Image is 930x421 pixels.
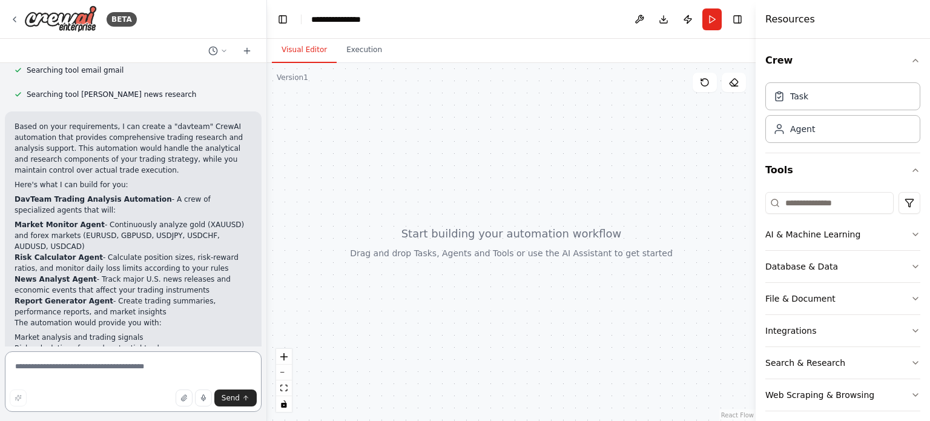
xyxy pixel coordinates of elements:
div: Version 1 [277,73,308,82]
nav: breadcrumb [311,13,372,25]
div: Agent [790,123,815,135]
div: Web Scraping & Browsing [765,389,874,401]
button: Visual Editor [272,38,337,63]
button: toggle interactivity [276,396,292,412]
li: Market analysis and trading signals [15,332,252,343]
li: - Continuously analyze gold (XAUUSD) and forex markets (EURUSD, GBPUSD, USDJPY, USDCHF, AUDUSD, U... [15,219,252,252]
img: Logo [24,5,97,33]
strong: Market Monitor Agent [15,220,105,229]
button: Database & Data [765,251,920,282]
div: Task [790,90,808,102]
button: Execution [337,38,392,63]
strong: Report Generator Agent [15,297,113,305]
li: - Calculate position sizes, risk-reward ratios, and monitor daily loss limits according to your r... [15,252,252,274]
button: File & Document [765,283,920,314]
h4: Resources [765,12,815,27]
button: Switch to previous chat [203,44,232,58]
button: Upload files [176,390,193,406]
p: The automation would provide you with: [15,317,252,328]
p: Here's what I can build for you: [15,179,252,190]
div: Crew [765,78,920,153]
div: Database & Data [765,260,838,273]
div: Tools [765,187,920,421]
p: Based on your requirements, I can create a "davteam" CrewAI automation that provides comprehensiv... [15,121,252,176]
button: Click to speak your automation idea [195,390,212,406]
span: Send [222,393,240,403]
button: Integrations [765,315,920,346]
div: File & Document [765,293,836,305]
button: Web Scraping & Browsing [765,379,920,411]
div: Integrations [765,325,816,337]
span: Searching tool [PERSON_NAME] news research [27,90,196,99]
li: Risk calculations for each potential trade [15,343,252,354]
strong: Risk Calculator Agent [15,253,103,262]
div: BETA [107,12,137,27]
span: Searching tool email gmail [27,65,124,75]
button: Tools [765,153,920,187]
button: Hide left sidebar [274,11,291,28]
button: Search & Research [765,347,920,379]
button: AI & Machine Learning [765,219,920,250]
div: AI & Machine Learning [765,228,860,240]
button: Improve this prompt [10,390,27,406]
div: Search & Research [765,357,845,369]
button: Start a new chat [237,44,257,58]
strong: News Analyst Agent [15,275,97,283]
button: zoom in [276,349,292,365]
button: fit view [276,380,292,396]
button: Crew [765,44,920,78]
a: React Flow attribution [721,412,754,419]
p: - A crew of specialized agents that will: [15,194,252,216]
button: Send [214,390,257,406]
button: zoom out [276,365,292,380]
div: React Flow controls [276,349,292,412]
li: - Create trading summaries, performance reports, and market insights [15,296,252,317]
strong: DavTeam Trading Analysis Automation [15,195,172,204]
li: - Track major U.S. news releases and economic events that affect your trading instruments [15,274,252,296]
button: Hide right sidebar [729,11,746,28]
